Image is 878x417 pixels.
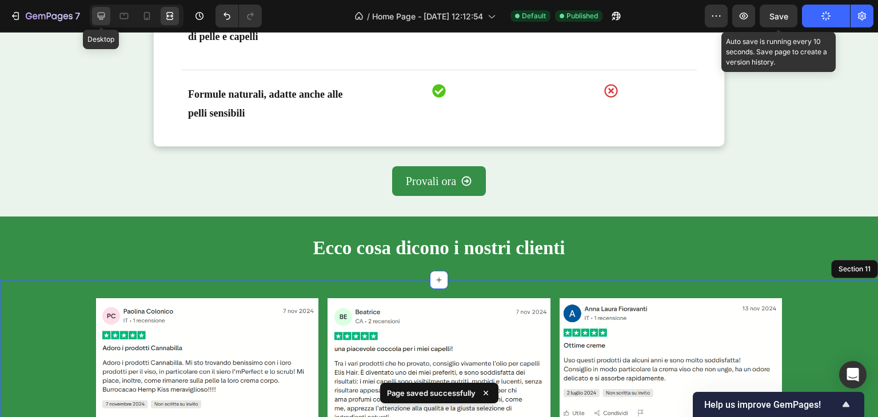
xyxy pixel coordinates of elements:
button: 7 [5,5,85,27]
a: Provali ora [392,134,486,164]
button: Save [760,5,797,27]
div: Open Intercom Messenger [839,361,867,388]
span: Save [769,11,788,21]
p: 7 [75,9,80,23]
span: Published [566,11,598,21]
button: Show survey - Help us improve GemPages! [704,398,853,411]
div: Section 11 [836,232,873,242]
p: Provali ora [406,139,456,159]
p: Page saved successfully [387,387,476,399]
p: Formule naturali, adatte anche alle pelli sensibili [188,53,346,90]
span: Home Page - [DATE] 12:12:54 [372,10,483,22]
span: Help us improve GemPages! [704,399,839,410]
span: Default [522,11,546,21]
img: gempages_584417761556431732-c8f4ded2-697c-40a3-b326-52e67c6b0d1f.png [96,266,318,400]
img: gempages_584417761556431732-de126742-30fd-4541-8bbf-01638aea0294.png [560,266,782,386]
div: Undo/Redo [215,5,262,27]
span: / [367,10,370,22]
